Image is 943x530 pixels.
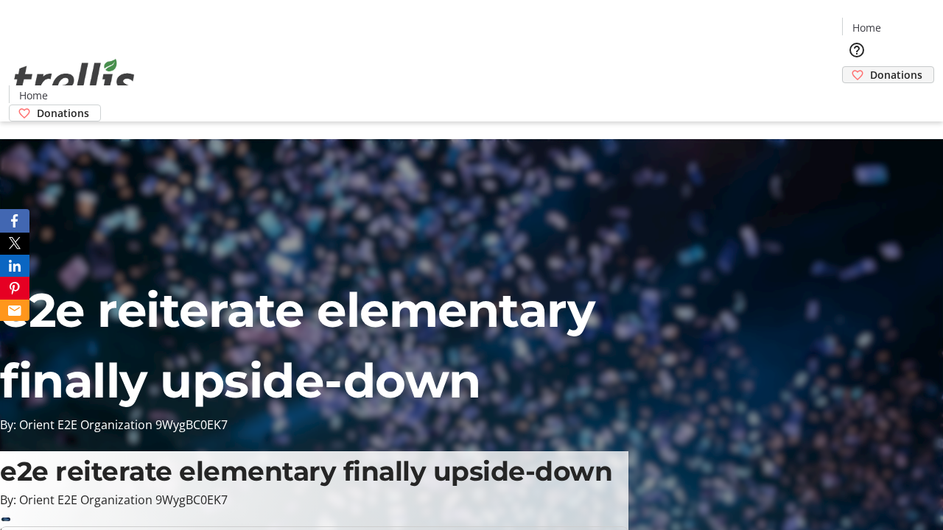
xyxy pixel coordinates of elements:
[10,88,57,103] a: Home
[19,88,48,103] span: Home
[842,66,934,83] a: Donations
[842,83,872,113] button: Cart
[852,20,881,35] span: Home
[9,105,101,121] a: Donations
[843,20,890,35] a: Home
[9,43,140,116] img: Orient E2E Organization 9WygBC0EK7's Logo
[870,67,922,82] span: Donations
[842,35,872,65] button: Help
[37,105,89,121] span: Donations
